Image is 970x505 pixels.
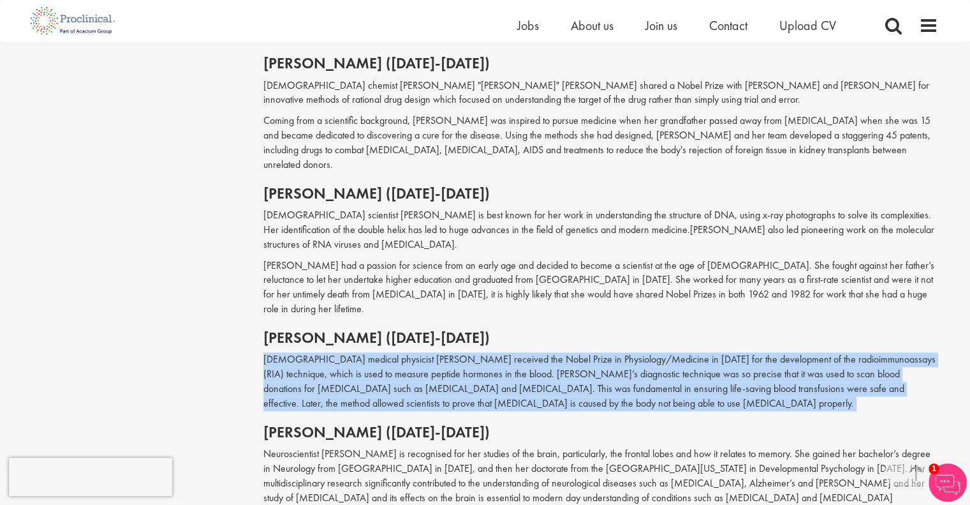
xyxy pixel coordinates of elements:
[709,17,747,34] a: Contact
[779,17,836,34] a: Upload CV
[263,259,938,317] p: [PERSON_NAME] had a passion for science from an early age and decided to become a scientist at th...
[263,352,938,411] p: [DEMOGRAPHIC_DATA] medical physicist [PERSON_NAME] received the Nobel Prize in Physiology/Medicin...
[929,464,967,502] img: Chatbot
[9,458,172,496] iframe: reCAPTCHA
[263,114,938,172] p: Coming from a scientific background, [PERSON_NAME] was inspired to pursue medicine when her grand...
[263,223,934,251] span: [PERSON_NAME] also led pioneering work on the molecular structures of RNA viruses and [MEDICAL_DA...
[263,55,938,72] h2: [PERSON_NAME] ([DATE]-[DATE])
[645,17,677,34] a: Join us
[263,208,938,252] p: [DEMOGRAPHIC_DATA] scientist [PERSON_NAME] is best known for her work in understanding the struct...
[929,464,939,474] span: 1
[571,17,614,34] a: About us
[263,424,938,441] h2: [PERSON_NAME] ([DATE]-[DATE])
[263,185,938,202] h2: [PERSON_NAME] ([DATE]-[DATE])
[263,329,938,346] h2: [PERSON_NAME] ([DATE]-[DATE])
[517,17,539,34] a: Jobs
[263,79,938,108] p: [DEMOGRAPHIC_DATA] chemist [PERSON_NAME] "[PERSON_NAME]" [PERSON_NAME] shared a Nobel Prize with ...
